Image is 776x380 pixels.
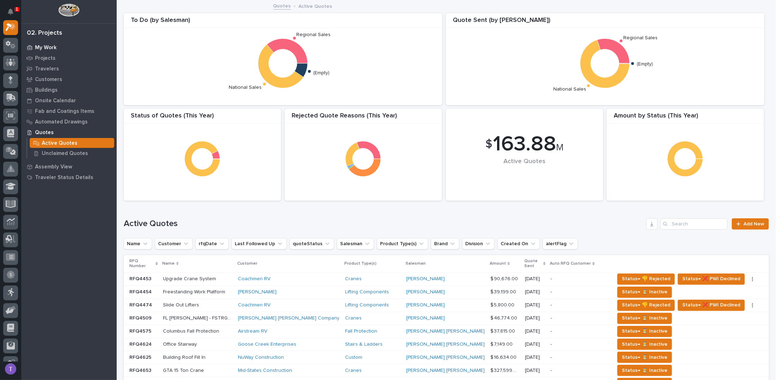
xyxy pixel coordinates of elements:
[345,276,362,282] a: Cranes
[624,35,658,40] text: Regional Sales
[617,352,672,363] button: Status→ ⏳ Inactive
[678,274,745,285] button: Status→ ❌ PWI Declined
[337,238,374,249] button: Salesman
[124,112,281,124] div: Status of Quotes (This Year)
[406,276,445,282] a: [PERSON_NAME]
[345,328,377,334] a: Fall Protection
[622,353,667,362] span: Status→ ⏳ Inactive
[196,238,229,249] button: rfqDate
[490,275,519,282] p: $ 90,676.00
[238,289,276,295] a: [PERSON_NAME]
[682,275,740,283] span: Status→ ❌ PWI Declined
[344,260,377,267] p: Product Type(s)
[21,106,117,116] a: Fab and Coatings Items
[345,341,383,347] a: Stairs & Ladders
[273,1,291,10] a: Quotes
[3,4,18,19] button: Notifications
[124,338,769,351] tr: RFQ4624RFQ4624 Office StairwayOffice Stairway Goose Creek Enterprises Stairs & Ladders [PERSON_NA...
[622,340,667,349] span: Status→ ⏳ Inactive
[493,134,556,155] span: 163.88
[21,63,117,74] a: Travelers
[617,313,672,324] button: Status→ ⏳ Inactive
[35,55,56,62] p: Projects
[617,326,672,337] button: Status→ ⏳ Inactive
[490,340,514,347] p: $ 7,149.00
[550,353,553,361] p: -
[490,288,518,295] p: $ 39,199.00
[27,148,117,158] a: Unclaimed Quotes
[129,340,153,347] p: RFQ4624
[550,260,591,267] p: Auto RFQ Customer
[660,218,728,230] input: Search
[550,275,553,282] p: -
[35,164,72,170] p: Assembly View
[490,301,516,308] p: $ 5,800.00
[21,127,117,138] a: Quotes
[556,143,564,152] span: M
[163,340,198,347] p: Office Stairway
[525,276,545,282] p: [DATE]
[42,140,77,146] p: Active Quotes
[21,161,117,172] a: Assembly View
[345,302,389,308] a: Lifting Components
[285,112,442,124] div: Rejected Quote Reasons (This Year)
[42,150,88,157] p: Unclaimed Quotes
[524,257,542,270] p: Quote Sent
[35,76,62,83] p: Customers
[229,85,262,90] text: National Sales
[345,355,362,361] a: Custom
[155,238,193,249] button: Customer
[490,314,519,321] p: $ 46,774.00
[238,315,339,321] a: [PERSON_NAME] [PERSON_NAME] Company
[124,238,152,249] button: Name
[163,288,227,295] p: Freestanding Work Platform
[345,315,362,321] a: Cranes
[58,4,79,17] img: Workspace Logo
[525,328,545,334] p: [DATE]
[490,327,517,334] p: $ 37,815.00
[35,108,94,115] p: Fab and Coatings Items
[124,312,769,325] tr: RFQ4509RFQ4509 FL [PERSON_NAME] - FSTRGM4 Crane SystemFL [PERSON_NAME] - FSTRGM4 Crane System [PE...
[490,353,518,361] p: $ 16,634.00
[163,275,217,282] p: Upgrade Crane System
[377,238,428,249] button: Product Type(s)
[550,314,553,321] p: -
[35,174,93,181] p: Traveler Status Details
[622,314,667,322] span: Status→ ⏳ Inactive
[490,366,521,374] p: $ 327,599.00
[21,172,117,183] a: Traveler Status Details
[345,289,389,295] a: Lifting Components
[497,238,540,249] button: Created On
[238,341,296,347] a: Goose Creek Enterprises
[406,315,445,321] a: [PERSON_NAME]
[129,288,153,295] p: RFQ4454
[35,98,76,104] p: Onsite Calendar
[743,221,764,226] span: Add New
[553,87,586,92] text: National Sales
[124,17,442,28] div: To Do (by Salesman)
[622,275,670,283] span: Status→ 👎 Rejected
[124,351,769,364] tr: RFQ4625RFQ4625 Building Roof Fill InBuilding Roof Fill In NuWay Construction Custom [PERSON_NAME]...
[27,138,117,148] a: Active Quotes
[124,364,769,377] tr: RFQ4653RFQ4653 GTA 15 Ton CraneGTA 15 Ton Crane Mid-States Construction Cranes [PERSON_NAME] [PER...
[622,327,667,335] span: Status→ ⏳ Inactive
[458,158,591,180] div: Active Quotes
[406,355,485,361] a: [PERSON_NAME] [PERSON_NAME]
[238,368,292,374] a: Mid-States Construction
[163,366,205,374] p: GTA 15 Ton Crane
[21,42,117,53] a: My Work
[405,260,426,267] p: Salesman
[617,365,672,376] button: Status→ ⏳ Inactive
[525,341,545,347] p: [DATE]
[406,289,445,295] a: [PERSON_NAME]
[124,219,643,229] h1: Active Quotes
[682,301,740,309] span: Status→ ❌ PWI Declined
[163,301,200,308] p: Slide Out Lifters
[124,325,769,338] tr: RFQ4575RFQ4575 Columbus Fall ProtectionColumbus Fall Protection Airstream RV Fall Protection [PER...
[345,368,362,374] a: Cranes
[296,33,331,38] text: Regional Sales
[35,45,57,51] p: My Work
[21,85,117,95] a: Buildings
[617,274,675,285] button: Status→ 👎 Rejected
[550,327,553,334] p: -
